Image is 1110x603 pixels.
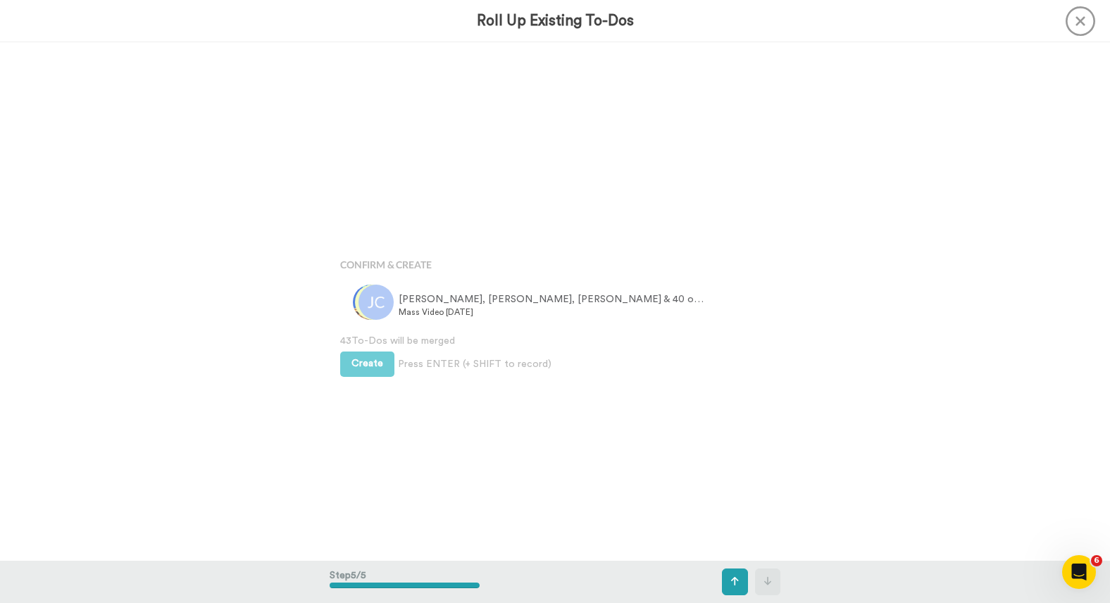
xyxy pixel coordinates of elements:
[340,352,394,377] button: Create
[351,359,383,368] span: Create
[1062,555,1096,589] iframe: Intercom live chat
[355,285,390,320] img: sh.png
[477,13,634,29] h3: Roll Up Existing To-Dos
[399,306,706,318] span: Mass Video [DATE]
[399,292,706,306] span: [PERSON_NAME], [PERSON_NAME], [PERSON_NAME] & 40 others
[340,259,770,270] h4: Confirm & Create
[330,561,480,602] div: Step 5 / 5
[1091,555,1102,566] span: 6
[340,334,770,348] span: 43 To-Dos will be merged
[353,285,388,320] img: b3e9c9a7-547d-4dc8-93ac-8ec317d539fa.jpg
[358,285,394,320] img: jc.png
[398,357,551,371] span: Press ENTER (+ SHIFT to record)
